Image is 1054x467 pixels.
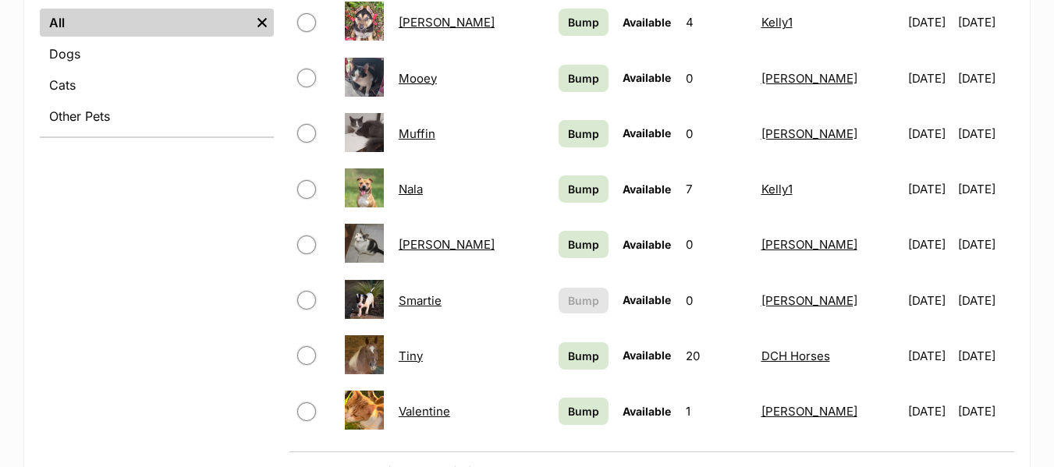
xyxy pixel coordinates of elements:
span: Bump [568,292,599,309]
td: 0 [680,218,754,271]
td: 1 [680,384,754,438]
td: [DATE] [958,274,1013,327]
span: Available [623,16,671,29]
td: 0 [680,107,754,161]
button: Bump [559,288,608,313]
td: [DATE] [958,384,1013,438]
td: 7 [680,162,754,216]
img: Tiny [345,335,384,374]
a: Bump [559,65,608,92]
td: [DATE] [958,329,1013,383]
td: [DATE] [902,274,956,327]
a: Muffin [399,126,435,141]
span: Bump [568,348,599,364]
td: [DATE] [902,162,956,216]
span: Bump [568,126,599,142]
span: Available [623,238,671,251]
a: Bump [559,120,608,147]
a: [PERSON_NAME] [761,126,857,141]
td: [DATE] [958,51,1013,105]
img: Scully [345,224,384,263]
a: [PERSON_NAME] [761,71,857,86]
span: Available [623,182,671,196]
a: Kelly1 [761,182,793,196]
a: Bump [559,398,608,425]
a: DCH Horses [761,348,830,363]
td: [DATE] [958,218,1013,271]
a: Smartie [399,293,442,308]
a: All [40,9,250,37]
span: Available [623,126,671,140]
img: Nala [345,168,384,207]
a: Dogs [40,40,274,68]
td: [DATE] [902,107,956,161]
a: [PERSON_NAME] [761,404,857,419]
span: Bump [568,70,599,87]
a: [PERSON_NAME] [761,237,857,252]
a: Bump [559,231,608,258]
span: Available [623,71,671,84]
a: [PERSON_NAME] [399,15,495,30]
td: 0 [680,51,754,105]
a: Bump [559,9,608,36]
a: Remove filter [250,9,274,37]
span: Available [623,405,671,418]
a: Other Pets [40,102,274,130]
span: Bump [568,181,599,197]
td: [DATE] [902,51,956,105]
span: Bump [568,403,599,419]
span: Bump [568,236,599,253]
a: Bump [559,175,608,203]
td: [DATE] [902,329,956,383]
span: Available [623,293,671,306]
td: 20 [680,329,754,383]
a: Bump [559,342,608,370]
td: [DATE] [958,107,1013,161]
td: [DATE] [902,384,956,438]
td: 0 [680,274,754,327]
td: [DATE] [902,218,956,271]
a: Nala [399,182,423,196]
a: Valentine [399,404,450,419]
a: Tiny [399,348,423,363]
a: Kelly1 [761,15,793,30]
td: [DATE] [958,162,1013,216]
span: Available [623,348,671,362]
a: [PERSON_NAME] [761,293,857,308]
span: Bump [568,14,599,30]
div: Species [40,5,274,136]
a: Cats [40,71,274,99]
a: [PERSON_NAME] [399,237,495,252]
a: Mooey [399,71,437,86]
